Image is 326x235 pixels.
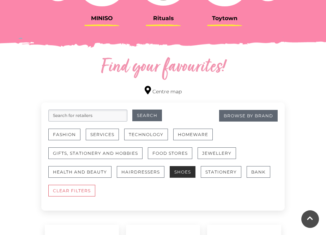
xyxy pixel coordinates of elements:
[86,129,119,140] button: Services
[48,110,127,122] input: Search for retailers
[170,166,195,178] button: Shoes
[173,129,213,140] button: Homeware
[173,129,218,147] a: Homeware
[117,166,164,178] button: Hairdressers
[48,166,111,178] button: Health and Beauty
[201,166,241,178] button: Stationery
[132,110,162,121] button: Search
[247,166,270,178] button: Bank
[124,129,168,140] button: Technology
[198,147,241,166] a: Jewellery
[86,129,124,147] a: Services
[201,166,247,185] a: Stationery
[48,185,95,196] button: CLEAR FILTERS
[247,166,276,185] a: Bank
[219,110,278,122] a: Browse By Brand
[198,147,236,159] button: Jewellery
[124,129,173,147] a: Technology
[48,147,148,166] a: Gifts, Stationery and Hobbies
[199,15,250,22] h3: Toytown
[170,166,201,185] a: Shoes
[48,129,80,140] button: Fashion
[148,147,198,166] a: Food Stores
[138,15,189,22] h3: Rituals
[48,147,143,159] button: Gifts, Stationery and Hobbies
[48,129,86,147] a: Fashion
[145,86,182,95] a: Centre map
[77,15,127,22] h3: MINISO
[48,185,101,204] a: CLEAR FILTERS
[41,56,285,79] h2: Find your favourites!
[148,147,192,159] button: Food Stores
[117,166,170,185] a: Hairdressers
[48,166,117,185] a: Health and Beauty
